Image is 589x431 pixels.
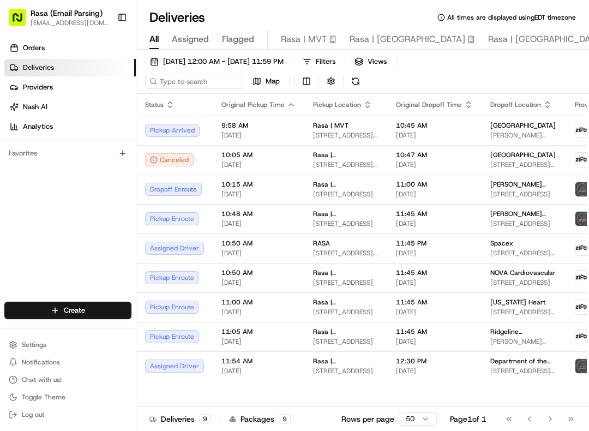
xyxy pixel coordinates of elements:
[4,4,113,31] button: Rasa (Email Parsing)[EMAIL_ADDRESS][DOMAIN_NAME]
[199,414,211,424] div: 9
[279,414,291,424] div: 9
[4,372,131,387] button: Chat with us!
[396,239,473,248] span: 11:45 PM
[23,43,45,53] span: Orders
[22,358,60,367] span: Notifications
[396,100,462,109] span: Original Dropoff Time
[313,151,378,159] span: Rasa | [GEOGRAPHIC_DATA][PERSON_NAME]
[313,190,378,199] span: [STREET_ADDRESS]
[313,131,378,140] span: [STREET_ADDRESS][US_STATE]
[396,268,473,277] span: 11:45 AM
[490,327,557,336] span: Ridgeline International
[490,100,541,109] span: Dropoff Location
[396,180,473,189] span: 11:00 AM
[64,306,85,315] span: Create
[49,104,179,115] div: Start new chat
[221,209,296,218] span: 10:48 AM
[396,357,473,366] span: 12:30 PM
[316,57,335,67] span: Filters
[221,151,296,159] span: 10:05 AM
[4,390,131,405] button: Toggle Theme
[221,100,285,109] span: Original Pickup Time
[11,159,28,176] img: Klarizel Pensader
[396,121,473,130] span: 10:45 AM
[490,219,557,228] span: [STREET_ADDRESS]
[31,8,103,19] span: Rasa (Email Parsing)
[313,268,378,277] span: Rasa | [GEOGRAPHIC_DATA]
[490,131,557,140] span: [PERSON_NAME][GEOGRAPHIC_DATA], [STREET_ADDRESS][US_STATE][US_STATE]
[396,278,473,287] span: [DATE]
[149,33,159,46] span: All
[11,142,73,151] div: Past conversations
[34,169,90,178] span: Klarizel Pensader
[221,367,296,375] span: [DATE]
[77,270,132,279] a: Powered byPylon
[103,244,175,255] span: API Documentation
[313,327,378,336] span: Rasa | [GEOGRAPHIC_DATA]
[490,367,557,375] span: [STREET_ADDRESS][US_STATE]
[396,160,473,169] span: [DATE]
[22,393,65,402] span: Toggle Theme
[396,131,473,140] span: [DATE]
[348,74,363,89] button: Refresh
[221,249,296,258] span: [DATE]
[490,278,557,287] span: [STREET_ADDRESS]
[313,100,361,109] span: Pickup Location
[4,39,136,57] a: Orders
[4,337,131,352] button: Settings
[23,82,53,92] span: Providers
[490,268,556,277] span: NOVA Cardiovascular
[4,302,131,319] button: Create
[221,180,296,189] span: 10:15 AM
[23,104,43,124] img: 1724597045416-56b7ee45-8013-43a0-a6f9-03cb97ddad50
[221,278,296,287] span: [DATE]
[447,13,576,22] span: All times are displayed using EDT timezone
[185,107,199,121] button: Start new chat
[350,54,392,69] button: Views
[490,249,557,258] span: [STREET_ADDRESS][US_STATE]
[149,9,205,26] h1: Deliveries
[396,151,473,159] span: 10:47 AM
[396,190,473,199] span: [DATE]
[88,240,179,259] a: 💻API Documentation
[22,375,62,384] span: Chat with us!
[490,239,513,248] span: Spacex
[313,239,330,248] span: RASA
[396,298,473,307] span: 11:45 AM
[490,337,557,346] span: [PERSON_NAME] BUILDING, [STREET_ADDRESS][PERSON_NAME]
[313,278,378,287] span: [STREET_ADDRESS]
[49,115,150,124] div: We're available if you need us!
[11,188,28,206] img: Liam S.
[490,121,556,130] span: [GEOGRAPHIC_DATA]
[450,414,486,424] div: Page 1 of 1
[145,74,243,89] input: Type to search
[34,199,88,207] span: [PERSON_NAME]
[169,140,199,153] button: See all
[313,180,378,189] span: Rasa | [GEOGRAPHIC_DATA]
[11,11,33,33] img: Nash
[22,199,31,208] img: 1736555255976-a54dd68f-1ca7-489b-9aae-adbdc363a1c4
[4,98,136,116] a: Nash AI
[490,298,545,307] span: [US_STATE] Heart
[11,245,20,254] div: 📗
[248,74,285,89] button: Map
[221,268,296,277] span: 10:50 AM
[4,59,136,76] a: Deliveries
[313,249,378,258] span: [STREET_ADDRESS][US_STATE]
[490,209,557,218] span: [PERSON_NAME] Academy
[221,327,296,336] span: 11:05 AM
[298,54,340,69] button: Filters
[92,169,96,178] span: •
[221,337,296,346] span: [DATE]
[313,337,378,346] span: [STREET_ADDRESS]
[266,76,280,86] span: Map
[91,199,94,207] span: •
[4,355,131,370] button: Notifications
[11,44,199,61] p: Welcome 👋
[313,308,378,316] span: [STREET_ADDRESS]
[145,153,194,166] button: Canceled
[313,160,378,169] span: [STREET_ADDRESS][US_STATE]
[22,340,46,349] span: Settings
[229,414,291,424] div: Packages
[4,145,131,162] div: Favorites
